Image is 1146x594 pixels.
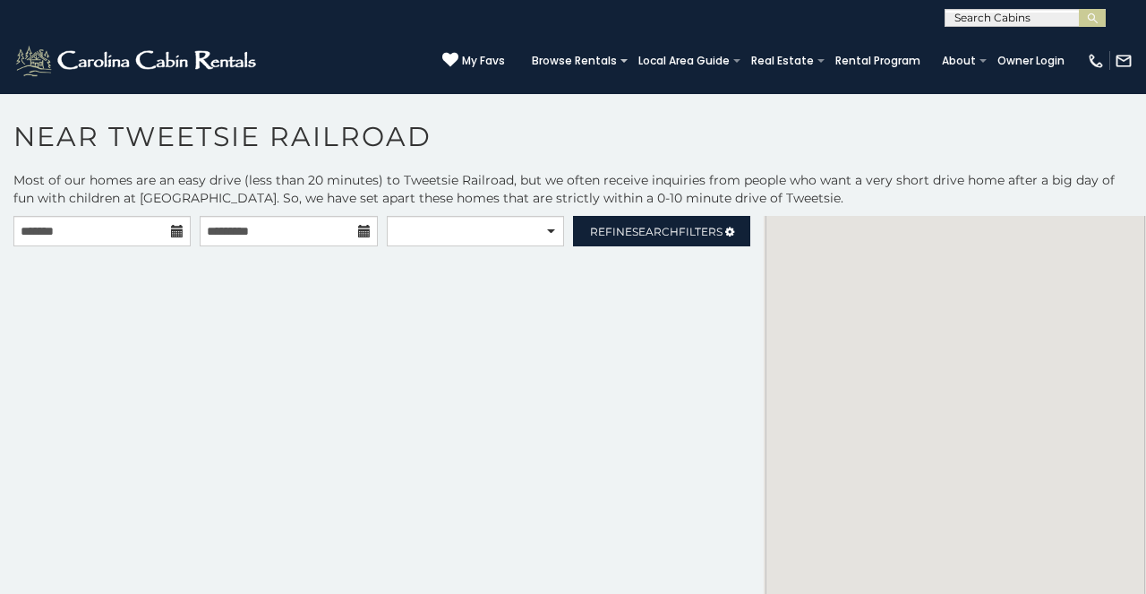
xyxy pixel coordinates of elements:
[933,48,985,73] a: About
[988,48,1073,73] a: Owner Login
[573,216,750,246] a: RefineSearchFilters
[826,48,929,73] a: Rental Program
[742,48,823,73] a: Real Estate
[629,48,739,73] a: Local Area Guide
[462,53,505,69] span: My Favs
[442,52,505,70] a: My Favs
[590,225,723,238] span: Refine Filters
[1115,52,1133,70] img: mail-regular-white.png
[1087,52,1105,70] img: phone-regular-white.png
[632,225,679,238] span: Search
[523,48,626,73] a: Browse Rentals
[13,43,261,79] img: White-1-2.png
